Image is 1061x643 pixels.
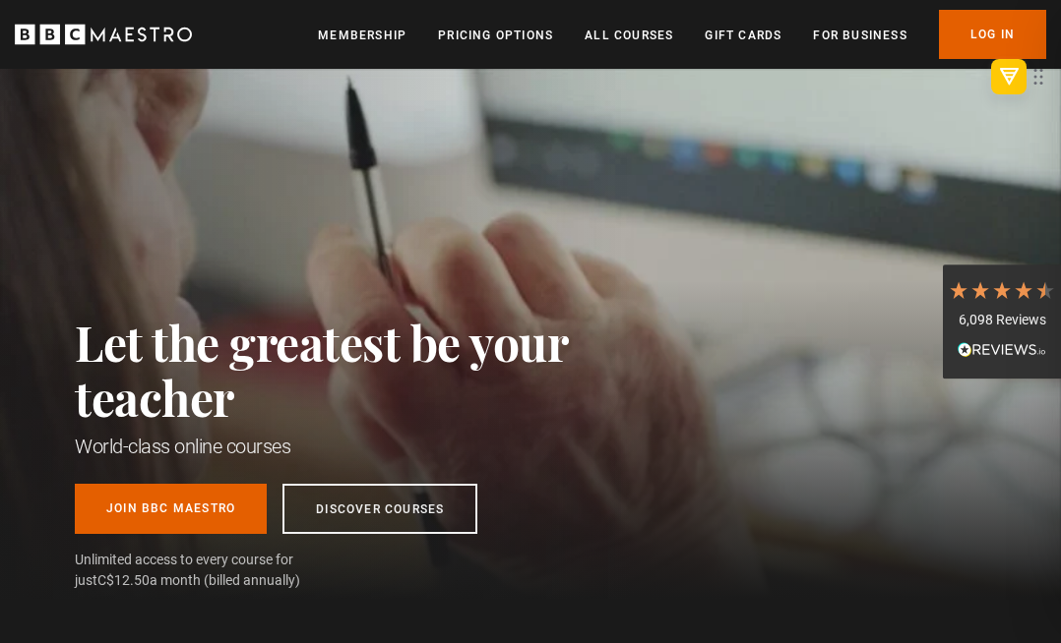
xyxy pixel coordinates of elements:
a: Join BBC Maestro [75,484,267,534]
div: 6,098 ReviewsRead All Reviews [943,264,1061,379]
div: 6,098 Reviews [948,311,1056,330]
a: Log In [939,10,1046,59]
nav: Primary [318,10,1046,59]
a: Membership [318,26,406,45]
h1: World-class online courses [75,433,655,460]
a: All Courses [585,26,673,45]
span: Unlimited access to every course for just a month (billed annually) [75,550,341,591]
div: 4.7 Stars [948,279,1056,301]
a: Discover Courses [282,484,477,534]
img: REVIEWS.io [958,342,1046,356]
a: For business [813,26,906,45]
h2: Let the greatest be your teacher [75,315,655,425]
div: Read All Reviews [948,340,1056,364]
svg: BBC Maestro [15,20,192,49]
a: Pricing Options [438,26,553,45]
a: Gift Cards [705,26,781,45]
